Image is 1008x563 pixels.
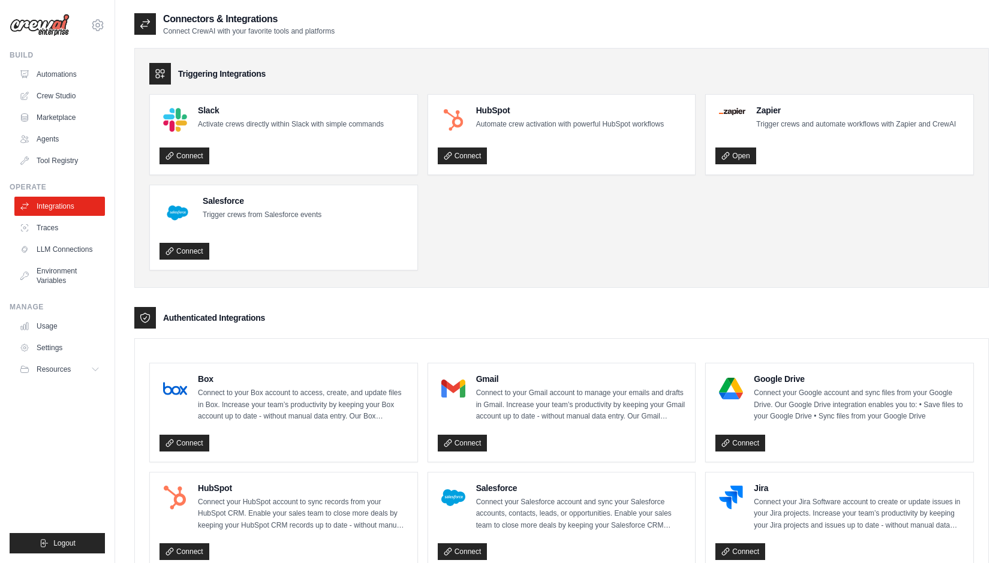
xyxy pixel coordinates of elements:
[178,68,266,80] h3: Triggering Integrations
[14,65,105,84] a: Automations
[715,435,765,451] a: Connect
[163,377,187,401] img: Box Logo
[10,182,105,192] div: Operate
[160,435,209,451] a: Connect
[754,482,964,494] h4: Jira
[14,197,105,216] a: Integrations
[756,104,956,116] h4: Zapier
[754,496,964,532] p: Connect your Jira Software account to create or update issues in your Jira projects. Increase you...
[719,377,743,401] img: Google Drive Logo
[163,12,335,26] h2: Connectors & Integrations
[163,312,265,324] h3: Authenticated Integrations
[160,543,209,560] a: Connect
[198,496,408,532] p: Connect your HubSpot account to sync records from your HubSpot CRM. Enable your sales team to clo...
[441,377,465,401] img: Gmail Logo
[476,104,664,116] h4: HubSpot
[198,104,384,116] h4: Slack
[163,108,187,132] img: Slack Logo
[198,387,408,423] p: Connect to your Box account to access, create, and update files in Box. Increase your team’s prod...
[198,482,408,494] h4: HubSpot
[719,486,743,510] img: Jira Logo
[438,147,488,164] a: Connect
[14,151,105,170] a: Tool Registry
[10,50,105,60] div: Build
[160,243,209,260] a: Connect
[476,496,686,532] p: Connect your Salesforce account and sync your Salesforce accounts, contacts, leads, or opportunit...
[163,486,187,510] img: HubSpot Logo
[14,261,105,290] a: Environment Variables
[163,26,335,36] p: Connect CrewAI with your favorite tools and platforms
[10,302,105,312] div: Manage
[719,108,745,115] img: Zapier Logo
[14,317,105,336] a: Usage
[14,360,105,379] button: Resources
[438,435,488,451] a: Connect
[14,130,105,149] a: Agents
[53,538,76,548] span: Logout
[10,14,70,37] img: Logo
[754,373,964,385] h4: Google Drive
[715,147,756,164] a: Open
[476,119,664,131] p: Automate crew activation with powerful HubSpot workflows
[441,108,465,132] img: HubSpot Logo
[715,543,765,560] a: Connect
[754,387,964,423] p: Connect your Google account and sync files from your Google Drive. Our Google Drive integration e...
[14,240,105,259] a: LLM Connections
[441,486,465,510] img: Salesforce Logo
[476,482,686,494] h4: Salesforce
[14,108,105,127] a: Marketplace
[203,195,321,207] h4: Salesforce
[438,543,488,560] a: Connect
[476,387,686,423] p: Connect to your Gmail account to manage your emails and drafts in Gmail. Increase your team’s pro...
[14,218,105,237] a: Traces
[476,373,686,385] h4: Gmail
[203,209,321,221] p: Trigger crews from Salesforce events
[14,86,105,106] a: Crew Studio
[160,147,209,164] a: Connect
[756,119,956,131] p: Trigger crews and automate workflows with Zapier and CrewAI
[37,365,71,374] span: Resources
[163,198,192,227] img: Salesforce Logo
[10,533,105,553] button: Logout
[198,119,384,131] p: Activate crews directly within Slack with simple commands
[14,338,105,357] a: Settings
[198,373,408,385] h4: Box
